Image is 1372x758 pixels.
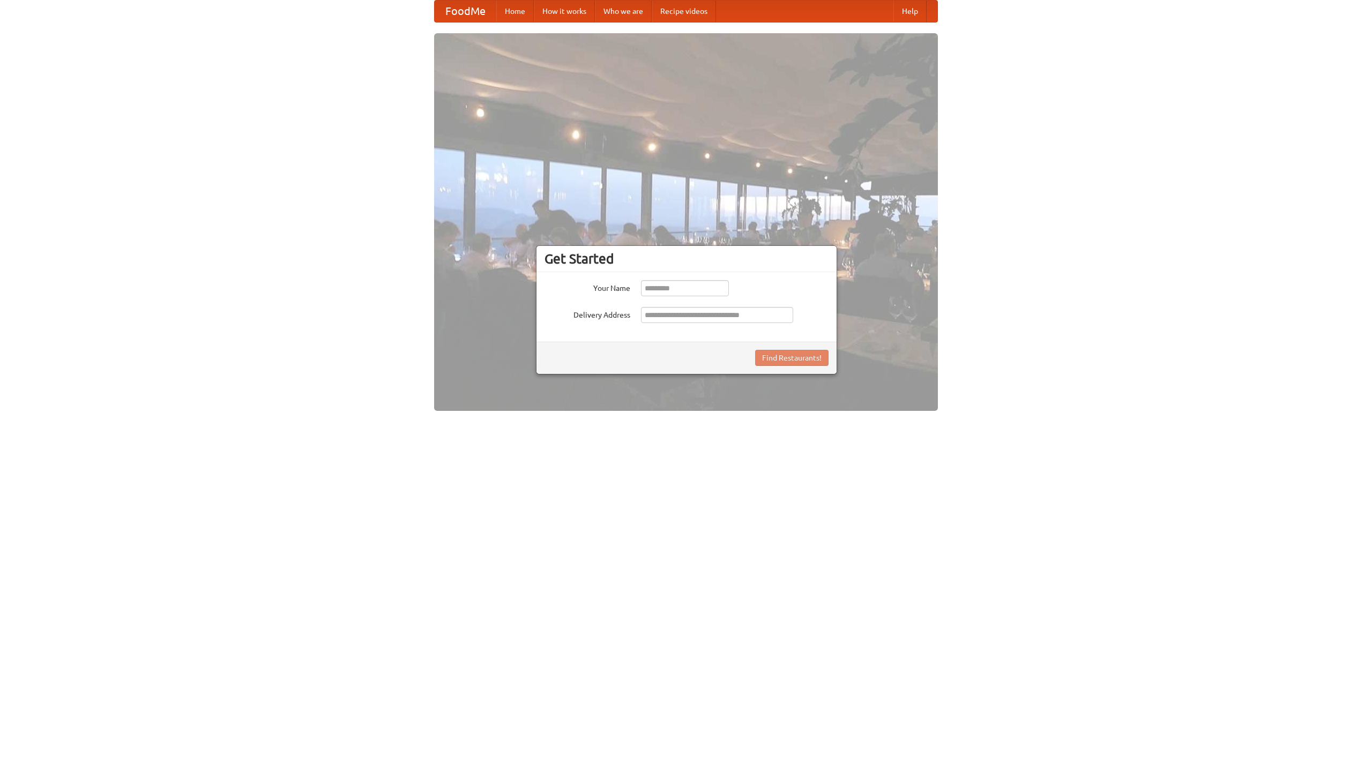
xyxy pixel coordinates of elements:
a: Who we are [595,1,652,22]
h3: Get Started [545,251,829,267]
label: Your Name [545,280,630,294]
a: How it works [534,1,595,22]
a: Home [496,1,534,22]
a: Help [893,1,927,22]
label: Delivery Address [545,307,630,320]
button: Find Restaurants! [755,350,829,366]
a: FoodMe [435,1,496,22]
a: Recipe videos [652,1,716,22]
